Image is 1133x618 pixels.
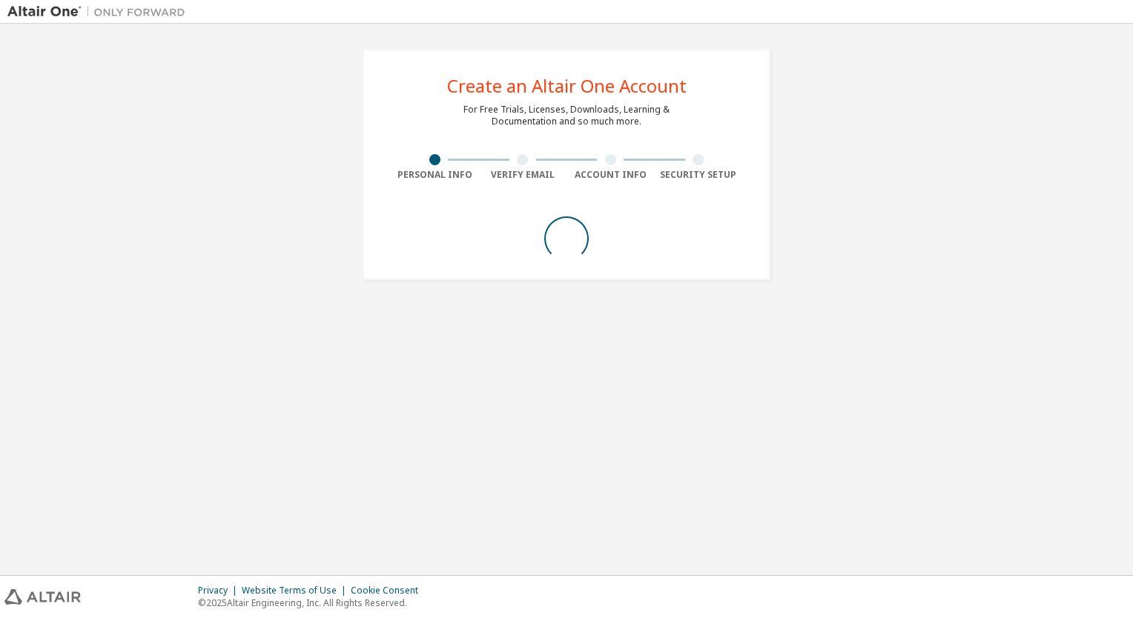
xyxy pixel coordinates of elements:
img: Altair One [7,4,193,19]
div: For Free Trials, Licenses, Downloads, Learning & Documentation and so much more. [463,104,670,127]
img: altair_logo.svg [4,589,81,605]
p: © 2025 Altair Engineering, Inc. All Rights Reserved. [198,597,427,609]
div: Security Setup [655,169,743,181]
div: Cookie Consent [351,585,427,597]
div: Privacy [198,585,242,597]
div: Account Info [566,169,655,181]
div: Create an Altair One Account [447,77,687,95]
div: Website Terms of Use [242,585,351,597]
div: Personal Info [391,169,479,181]
div: Verify Email [479,169,567,181]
